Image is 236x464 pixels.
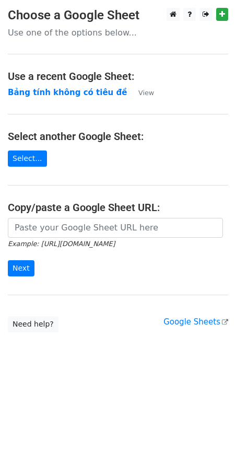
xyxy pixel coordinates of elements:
input: Paste your Google Sheet URL here [8,218,223,238]
a: Select... [8,150,47,167]
a: View [128,88,154,97]
h4: Select another Google Sheet: [8,130,228,143]
small: Example: [URL][DOMAIN_NAME] [8,240,115,248]
p: Use one of the options below... [8,27,228,38]
input: Next [8,260,34,276]
a: Bảng tính không có tiêu đề [8,88,127,97]
a: Google Sheets [163,317,228,327]
a: Need help? [8,316,58,332]
h4: Copy/paste a Google Sheet URL: [8,201,228,214]
h4: Use a recent Google Sheet: [8,70,228,83]
h3: Choose a Google Sheet [8,8,228,23]
small: View [138,89,154,97]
